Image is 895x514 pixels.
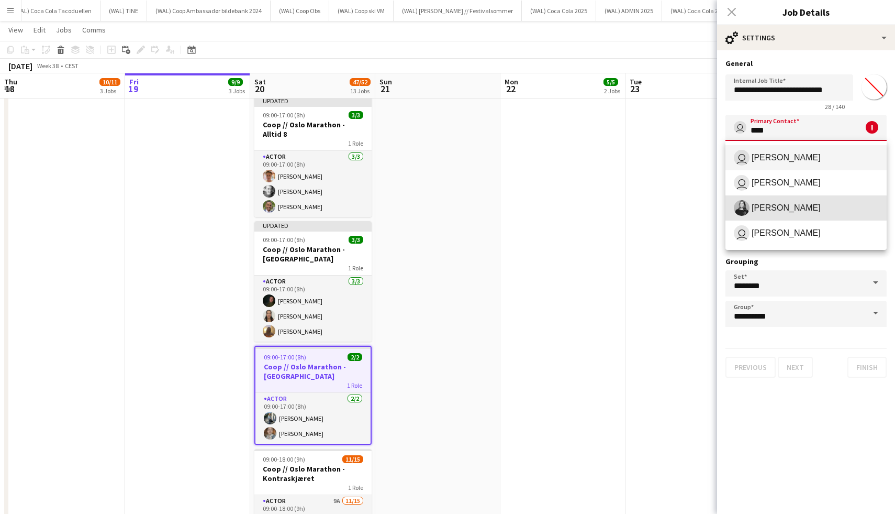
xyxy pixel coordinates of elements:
span: 5/5 [603,78,618,86]
div: 2 Jobs [604,87,620,95]
span: 21 [378,83,392,95]
button: (WAL) Coop Ambassadør bildebank 2024 [147,1,271,21]
span: 11/15 [342,455,363,463]
span: Fri [129,77,139,86]
h3: Job Details [717,5,895,19]
span: 1 Role [348,139,363,147]
span: 2/2 [348,353,362,361]
div: Settings [717,25,895,50]
span: [PERSON_NAME] [752,152,821,162]
span: 1 Role [348,264,363,272]
button: (WAL) Coop ski VM [329,1,394,21]
span: 23 [628,83,642,95]
h3: General [725,59,887,68]
span: Sat [254,77,266,86]
span: 9/9 [228,78,243,86]
button: (WAL) Coca Cola 2025 [522,1,596,21]
a: View [4,23,27,37]
span: 1 Role [348,484,363,491]
span: 3/3 [349,236,363,244]
span: 22 [503,83,518,95]
a: Comms [78,23,110,37]
span: Comms [82,25,106,35]
span: 09:00-18:00 (9h) [263,455,305,463]
span: 09:00-17:00 (8h) [263,111,305,119]
span: [PERSON_NAME] [752,178,821,188]
a: Jobs [52,23,76,37]
span: Sun [379,77,392,86]
app-job-card: Updated09:00-17:00 (8h)3/3Coop // Oslo Marathon - Alltid 81 RoleActor3/309:00-17:00 (8h)[PERSON_N... [254,96,372,217]
h3: Coop // Oslo Marathon -Kontraskjæret [254,464,372,483]
button: (WAL) [PERSON_NAME] // Festivalsommer [394,1,522,21]
span: Jobs [56,25,72,35]
button: (WAL) Coca Cola Tacoduellen [5,1,100,21]
span: 28 / 140 [816,103,853,111]
span: 19 [128,83,139,95]
span: Thu [4,77,17,86]
span: Mon [505,77,518,86]
span: Edit [33,25,46,35]
span: 3/3 [349,111,363,119]
span: Tue [630,77,642,86]
span: [PERSON_NAME] [752,228,821,238]
span: 18 [3,83,17,95]
h3: Coop // Oslo Marathon - [GEOGRAPHIC_DATA] [254,245,372,264]
span: 10/11 [99,78,120,86]
div: Updated [254,96,372,105]
span: 09:00-17:00 (8h) [264,353,306,361]
button: (WAL) TINE [100,1,147,21]
h3: Grouping [725,257,887,266]
span: View [8,25,23,35]
app-job-card: Updated09:00-17:00 (8h)3/3Coop // Oslo Marathon - [GEOGRAPHIC_DATA]1 RoleActor3/309:00-17:00 (8h)... [254,221,372,342]
div: Updated [254,221,372,229]
div: CEST [65,62,79,70]
div: 3 Jobs [100,87,120,95]
button: (WAL) Coca Cola 2023 [662,1,736,21]
button: (WAL) ADMIN 2025 [596,1,662,21]
button: (WAL) Coop Obs [271,1,329,21]
h3: Coop // Oslo Marathon - [GEOGRAPHIC_DATA] [255,362,371,381]
h3: Coop // Oslo Marathon - Alltid 8 [254,120,372,139]
app-job-card: 09:00-17:00 (8h)2/2Coop // Oslo Marathon - [GEOGRAPHIC_DATA]1 RoleActor2/209:00-17:00 (8h)[PERSON... [254,346,372,445]
span: 09:00-17:00 (8h) [263,236,305,244]
span: 20 [253,83,266,95]
span: [PERSON_NAME] [752,203,821,213]
span: 47/52 [350,78,371,86]
span: Week 38 [35,62,61,70]
app-card-role: Actor3/309:00-17:00 (8h)[PERSON_NAME][PERSON_NAME][PERSON_NAME] [254,151,372,217]
span: 1 Role [347,381,362,389]
div: [DATE] [8,61,32,71]
div: 3 Jobs [229,87,245,95]
a: Edit [29,23,50,37]
app-card-role: Actor2/209:00-17:00 (8h)[PERSON_NAME][PERSON_NAME] [255,393,371,444]
div: 13 Jobs [350,87,370,95]
app-card-role: Actor3/309:00-17:00 (8h)[PERSON_NAME][PERSON_NAME][PERSON_NAME] [254,276,372,342]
